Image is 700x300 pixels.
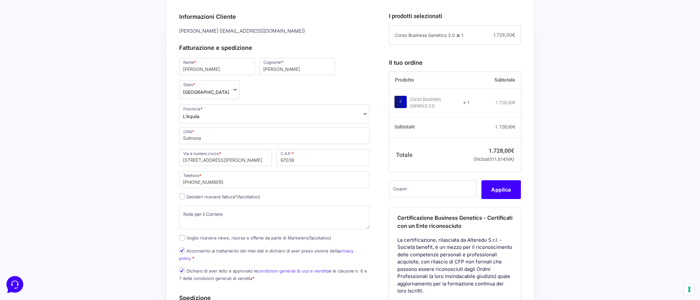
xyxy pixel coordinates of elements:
p: Messaggi [56,217,73,223]
span: € [511,147,514,154]
span: € [513,100,515,105]
button: Inizia una conversazione [10,54,119,67]
span: (facoltativo) [237,194,260,199]
label: Dichiaro di aver letto e approvato le e le clausole n. 6 e 7 delle condizioni generali di vendita [179,268,367,281]
button: Le tue preferenze relative al consenso per le tecnologie di tracciamento [684,284,695,295]
a: condizioni generali di uso e vendita [258,268,329,273]
th: Subtotale [389,117,469,138]
span: L'Aquila [183,113,199,120]
input: C.A.P. * [276,149,370,166]
span: 1.728,00 [493,32,515,38]
bdi: 1.728,00 [495,100,515,105]
span: Corso Business Genetics 3.0 [395,32,455,38]
small: (inclusi IVA) [474,157,514,162]
a: Apri Centro Assistenza [69,80,119,85]
button: Aiuto [84,208,124,223]
th: Prodotto [389,72,469,89]
label: Acconsento al trattamento dei miei dati e dichiaro di aver preso visione della [179,248,353,261]
input: Voglio ricevere news, risorse e offerte da parte di Marketers(facoltativo) [179,235,185,241]
input: Coupon [389,180,477,197]
button: Applica [481,180,521,199]
div: [PERSON_NAME] ( [EMAIL_ADDRESS][DOMAIN_NAME] ) [177,26,372,37]
img: dark [21,36,34,49]
span: 1 [461,32,463,38]
span: Italia [183,89,229,95]
th: Subtotale [470,72,521,89]
input: Dichiaro di aver letto e approvato lecondizioni generali di uso e venditae le clausole n. 6 e 7 d... [179,268,185,273]
button: Messaggi [45,208,85,223]
iframe: Customerly Messenger Launcher [5,275,25,294]
img: dark [31,36,44,49]
input: Cognome * [259,58,335,75]
button: Home [5,208,45,223]
input: Cerca un articolo... [15,94,106,101]
span: (facoltativo) [308,235,331,240]
input: Via e numero civico * [179,149,272,166]
input: Desideri ricevere fattura?(facoltativo) [179,194,185,199]
input: Telefono * [179,171,370,188]
span: € [503,157,506,162]
span: 311,61 [489,157,506,162]
strong: × 1 [463,100,470,106]
div: Corso Business Genetics 3.0 [410,96,459,109]
span: € [513,124,515,129]
label: Voglio ricevere news, risorse e offerte da parte di Marketers [179,235,331,240]
span: Provincia [179,105,370,123]
h3: Il tuo ordine [389,58,521,67]
input: Acconsento al trattamento dei miei dati e dichiaro di aver preso visione dellaprivacy policy [179,248,185,253]
bdi: 1.728,00 [489,147,514,154]
span: Le tue conversazioni [10,26,55,31]
img: Corso Business Genetics 3.0 [394,96,407,108]
span: Stato [179,80,240,99]
span: Certificazione Business Genetics - Certificati con un Ente riconosciuto [397,215,512,229]
p: Aiuto [100,217,109,223]
span: Inizia una conversazione [42,58,95,63]
input: Città * [179,127,370,144]
h3: Fatturazione e spedizione [179,43,370,52]
p: Home [19,217,30,223]
label: Desideri ricevere fattura? [179,194,260,199]
th: Totale [389,138,469,172]
h2: Ciao da Marketers 👋 [5,5,109,16]
span: Trova una risposta [10,80,50,85]
input: Nome * [179,58,255,75]
h3: Informazioni Cliente [179,12,370,21]
bdi: 1.728,00 [495,124,515,129]
h3: I prodotti selezionati [389,12,521,20]
span: € [512,32,515,38]
img: dark [10,36,23,49]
